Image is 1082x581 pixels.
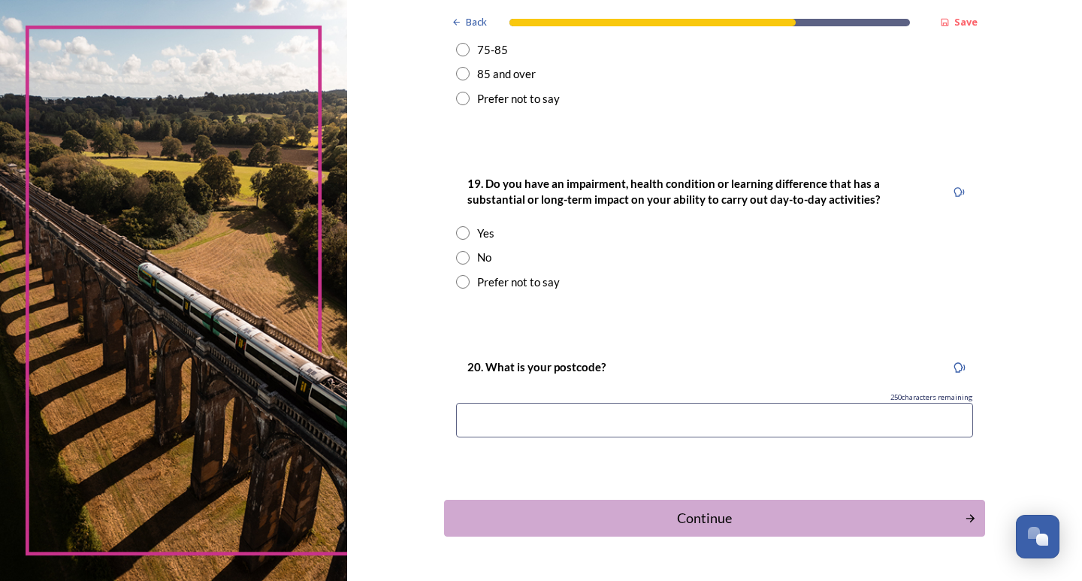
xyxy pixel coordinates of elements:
[467,177,882,206] strong: 19. Do you have an impairment, health condition or learning difference that has a substantial or ...
[452,508,957,528] div: Continue
[477,249,491,266] div: No
[954,15,978,29] strong: Save
[477,90,560,107] div: Prefer not to say
[477,274,560,291] div: Prefer not to say
[477,225,494,242] div: Yes
[466,15,487,29] span: Back
[444,500,985,537] button: Continue
[890,392,973,403] span: 250 characters remaining
[1016,515,1059,558] button: Open Chat
[467,360,606,374] strong: 20. What is your postcode?
[477,41,508,59] div: 75-85
[477,65,536,83] div: 85 and over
